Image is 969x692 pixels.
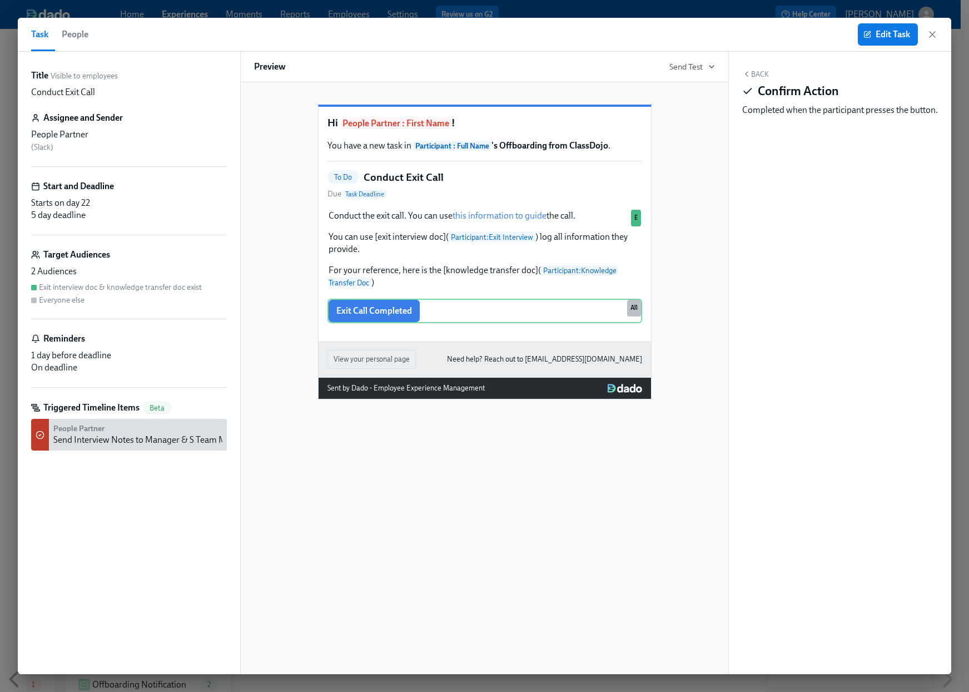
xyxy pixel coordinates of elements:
[608,384,642,393] img: Dado
[327,140,642,152] p: You have a new task in .
[31,142,53,152] span: ( Slack )
[43,249,110,261] h6: Target Audiences
[31,70,48,82] label: Title
[43,112,123,124] h6: Assignee and Sender
[327,382,485,394] div: Sent by Dado - Employee Experience Management
[62,27,88,42] span: People
[31,197,227,209] div: Starts on day 22
[327,116,642,131] h1: Hi !
[43,402,140,414] h6: Triggered Timeline Items
[39,282,202,293] div: Exit interview doc & knowledge transfer doc exist
[669,61,715,72] button: Send Test
[31,86,95,98] p: Conduct Exit Call
[31,210,86,220] span: 5 day deadline
[413,140,608,151] strong: 's Offboarding from ClassDojo
[39,295,85,305] div: Everyone else
[31,128,227,141] div: People Partner
[43,180,114,192] h6: Start and Deadline
[53,424,105,433] strong: People Partner
[327,299,642,323] div: Exit Call CompletedAll
[51,71,118,81] span: Visible to employees
[340,117,451,129] span: People Partner : First Name
[742,70,769,78] button: Back
[343,190,386,199] span: Task Deadline
[866,29,910,40] span: Edit Task
[31,349,227,362] div: 1 day before deadline
[627,300,641,317] div: Used by all audiences
[31,27,48,42] span: Task
[31,265,227,278] div: 2 Audiences
[327,189,386,200] span: Due
[254,61,286,73] h6: Preview
[334,354,410,365] span: View your personal page
[447,353,642,365] a: Need help? Reach out to [EMAIL_ADDRESS][DOMAIN_NAME]
[742,104,938,116] div: Completed when the participant presses the button.
[143,404,171,412] span: Beta
[327,209,642,290] div: Conduct the exit call. You can usethis information to guidethe call. You can use [exit interview ...
[758,83,839,100] h4: Confirm Action
[53,434,251,446] div: Send Interview Notes to Manager & S Team Member
[364,170,444,185] h5: Conduct Exit Call
[327,350,416,369] button: View your personal page
[31,362,227,374] div: On deadline
[631,210,641,226] div: Used by Exit interview doc & knowledge transfer doc exist audience
[327,173,359,181] span: To Do
[413,141,491,151] span: Participant : Full Name
[43,333,85,345] h6: Reminders
[31,419,227,451] div: People PartnerSend Interview Notes to Manager & S Team Member
[858,23,918,46] button: Edit Task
